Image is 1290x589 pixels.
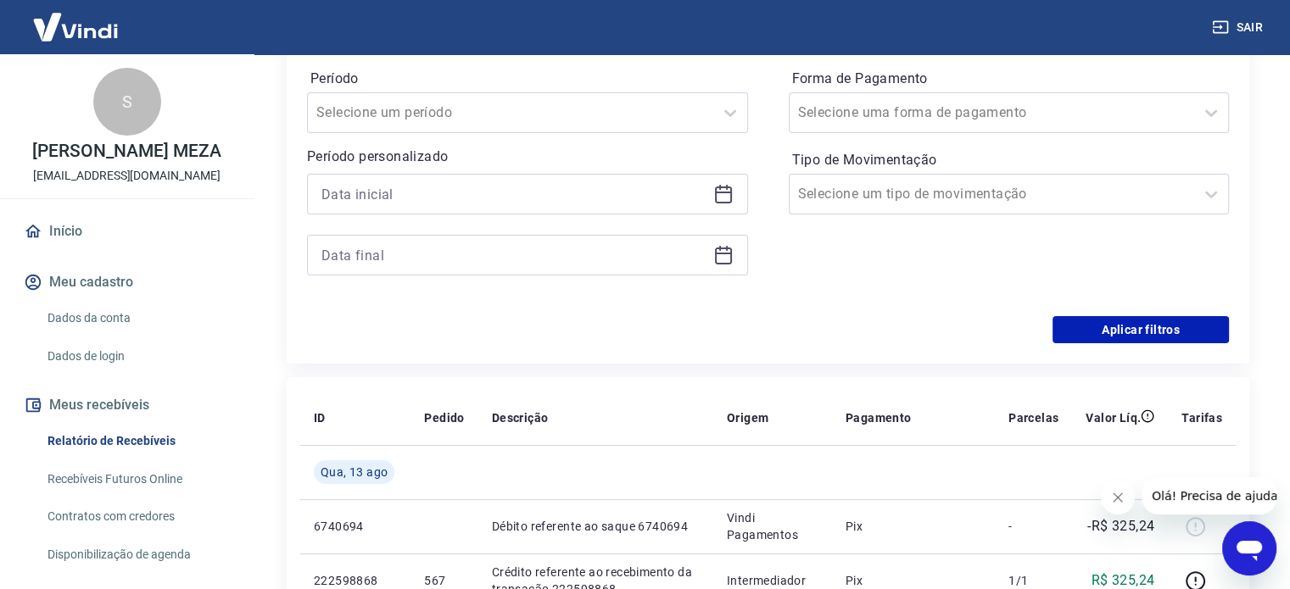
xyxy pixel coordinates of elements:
label: Período [310,69,745,89]
a: Dados de login [41,339,233,374]
iframe: Fechar mensagem [1101,481,1135,514]
p: Pagamento [846,409,912,426]
p: Vindi Pagamentos [727,509,818,543]
iframe: Mensagem da empresa [1142,477,1276,514]
p: Tarifas [1181,409,1222,426]
a: Dados da conta [41,301,233,336]
p: Pedido [424,409,464,426]
p: 222598868 [314,572,397,589]
p: -R$ 325,24 [1087,516,1154,536]
button: Aplicar filtros [1053,316,1229,343]
p: 1/1 [1008,572,1058,589]
p: Pix [846,572,981,589]
input: Data final [321,242,706,268]
p: Parcelas [1008,409,1058,426]
p: Valor Líq. [1086,409,1141,426]
button: Meu cadastro [20,264,233,301]
p: Intermediador [727,572,818,589]
a: Disponibilização de agenda [41,537,233,572]
p: Período personalizado [307,147,748,167]
p: 567 [424,572,464,589]
a: Início [20,213,233,250]
p: [PERSON_NAME] MEZA [32,142,221,160]
p: Débito referente ao saque 6740694 [492,518,700,535]
div: S [93,68,161,136]
button: Sair [1209,12,1270,43]
label: Tipo de Movimentação [792,150,1226,170]
p: [EMAIL_ADDRESS][DOMAIN_NAME] [33,167,221,185]
a: Relatório de Recebíveis [41,424,233,458]
p: Pix [846,518,981,535]
label: Forma de Pagamento [792,69,1226,89]
img: Vindi [20,1,131,53]
p: Descrição [492,409,549,426]
span: Olá! Precisa de ajuda? [10,12,142,25]
p: 6740694 [314,518,397,535]
span: Qua, 13 ago [321,464,388,481]
button: Meus recebíveis [20,386,233,424]
input: Data inicial [321,181,706,207]
p: Origem [727,409,768,426]
p: - [1008,518,1058,535]
a: Contratos com credores [41,499,233,534]
a: Recebíveis Futuros Online [41,462,233,497]
p: ID [314,409,326,426]
iframe: Botão para abrir a janela de mensagens [1222,521,1276,575]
